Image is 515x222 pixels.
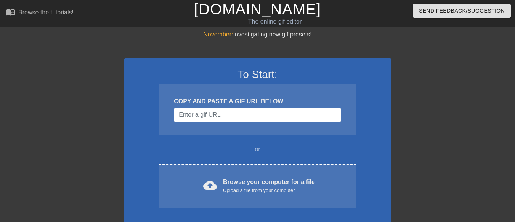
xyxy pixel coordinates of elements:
[174,108,341,122] input: Username
[124,30,391,39] div: Investigating new gif presets!
[413,4,511,18] button: Send Feedback/Suggestion
[6,7,15,16] span: menu_book
[203,178,217,192] span: cloud_upload
[144,145,371,154] div: or
[223,178,315,194] div: Browse your computer for a file
[174,97,341,106] div: COPY AND PASTE A GIF URL BELOW
[134,68,381,81] h3: To Start:
[194,1,321,17] a: [DOMAIN_NAME]
[203,31,233,38] span: November:
[6,7,74,19] a: Browse the tutorials!
[175,17,374,26] div: The online gif editor
[419,6,505,16] span: Send Feedback/Suggestion
[223,187,315,194] div: Upload a file from your computer
[18,9,74,16] div: Browse the tutorials!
